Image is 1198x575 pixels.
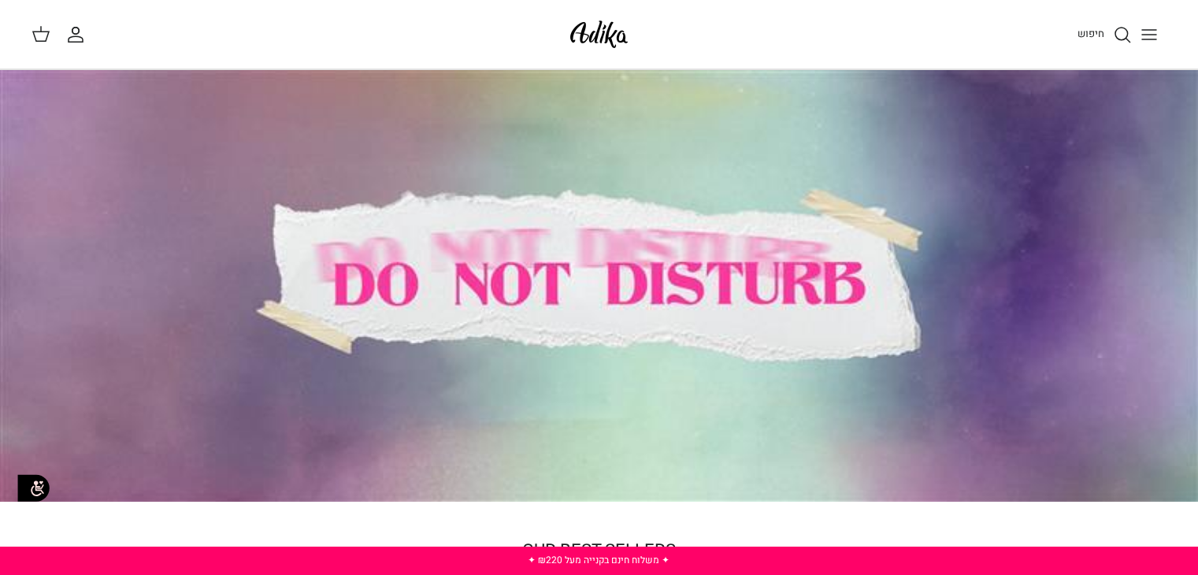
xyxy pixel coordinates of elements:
[12,466,55,510] img: accessibility_icon02.svg
[528,553,669,567] a: ✦ משלוח חינם בקנייה מעל ₪220 ✦
[1132,17,1166,52] button: Toggle menu
[1077,25,1132,44] a: חיפוש
[66,25,91,44] a: החשבון שלי
[1077,26,1104,41] span: חיפוש
[566,16,632,53] img: Adika IL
